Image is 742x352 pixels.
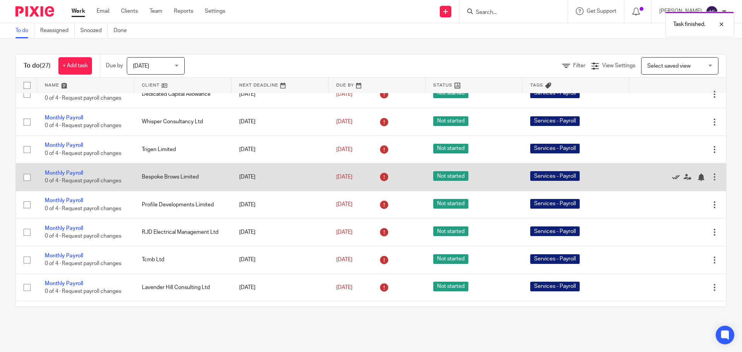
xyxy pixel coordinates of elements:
[150,7,162,15] a: Team
[530,83,543,87] span: Tags
[24,62,51,70] h1: To do
[134,301,231,329] td: Niyo Labs Ltd
[602,63,635,68] span: View Settings
[336,202,352,207] span: [DATE]
[15,6,54,17] img: Pixie
[45,151,121,156] span: 0 of 4 · Request payroll changes
[706,5,718,18] img: svg%3E
[231,163,328,191] td: [DATE]
[134,246,231,274] td: Tcmb Ltd
[433,226,468,236] span: Not started
[231,108,328,136] td: [DATE]
[45,226,83,231] a: Monthly Payroll
[134,80,231,108] td: Dedicated Capital Allowance
[336,174,352,180] span: [DATE]
[58,57,92,75] a: + Add task
[336,92,352,97] span: [DATE]
[45,198,83,203] a: Monthly Payroll
[231,301,328,329] td: [DATE]
[530,116,580,126] span: Services - Payroll
[672,173,684,181] a: Mark as done
[336,257,352,262] span: [DATE]
[45,281,83,286] a: Monthly Payroll
[71,7,85,15] a: Work
[134,274,231,301] td: Lavender Hill Consulting Ltd
[336,119,352,124] span: [DATE]
[134,108,231,136] td: Whisper Consultancy Ltd
[45,143,83,148] a: Monthly Payroll
[647,63,691,69] span: Select saved view
[433,88,468,98] span: Not started
[134,136,231,163] td: Trigen Limited
[45,289,121,294] span: 0 of 4 · Request payroll changes
[530,199,580,209] span: Services - Payroll
[15,23,34,38] a: To do
[433,254,468,264] span: Not started
[433,144,468,153] span: Not started
[134,163,231,191] td: Bespoke Brows Limited
[530,226,580,236] span: Services - Payroll
[80,23,108,38] a: Snoozed
[231,218,328,246] td: [DATE]
[205,7,225,15] a: Settings
[45,123,121,129] span: 0 of 4 · Request payroll changes
[530,88,580,98] span: Services - Payroll
[45,261,121,267] span: 0 of 4 · Request payroll changes
[231,80,328,108] td: [DATE]
[97,7,109,15] a: Email
[174,7,193,15] a: Reports
[336,230,352,235] span: [DATE]
[45,206,121,211] span: 0 of 4 · Request payroll changes
[45,253,83,258] a: Monthly Payroll
[231,136,328,163] td: [DATE]
[433,282,468,291] span: Not started
[134,191,231,218] td: Profile Developments Limited
[40,63,51,69] span: (27)
[530,254,580,264] span: Services - Payroll
[336,285,352,290] span: [DATE]
[45,233,121,239] span: 0 of 4 · Request payroll changes
[134,218,231,246] td: RJD Electrical Management Ltd
[433,116,468,126] span: Not started
[530,282,580,291] span: Services - Payroll
[45,178,121,184] span: 0 of 4 · Request payroll changes
[530,171,580,181] span: Services - Payroll
[114,23,133,38] a: Done
[121,7,138,15] a: Clients
[40,23,75,38] a: Reassigned
[530,144,580,153] span: Services - Payroll
[433,199,468,209] span: Not started
[133,63,149,69] span: [DATE]
[336,147,352,152] span: [DATE]
[45,95,121,101] span: 0 of 4 · Request payroll changes
[106,62,123,70] p: Due by
[231,274,328,301] td: [DATE]
[45,115,83,121] a: Monthly Payroll
[231,246,328,274] td: [DATE]
[573,63,585,68] span: Filter
[433,171,468,181] span: Not started
[45,170,83,176] a: Monthly Payroll
[231,191,328,218] td: [DATE]
[673,20,705,28] p: Task finished.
